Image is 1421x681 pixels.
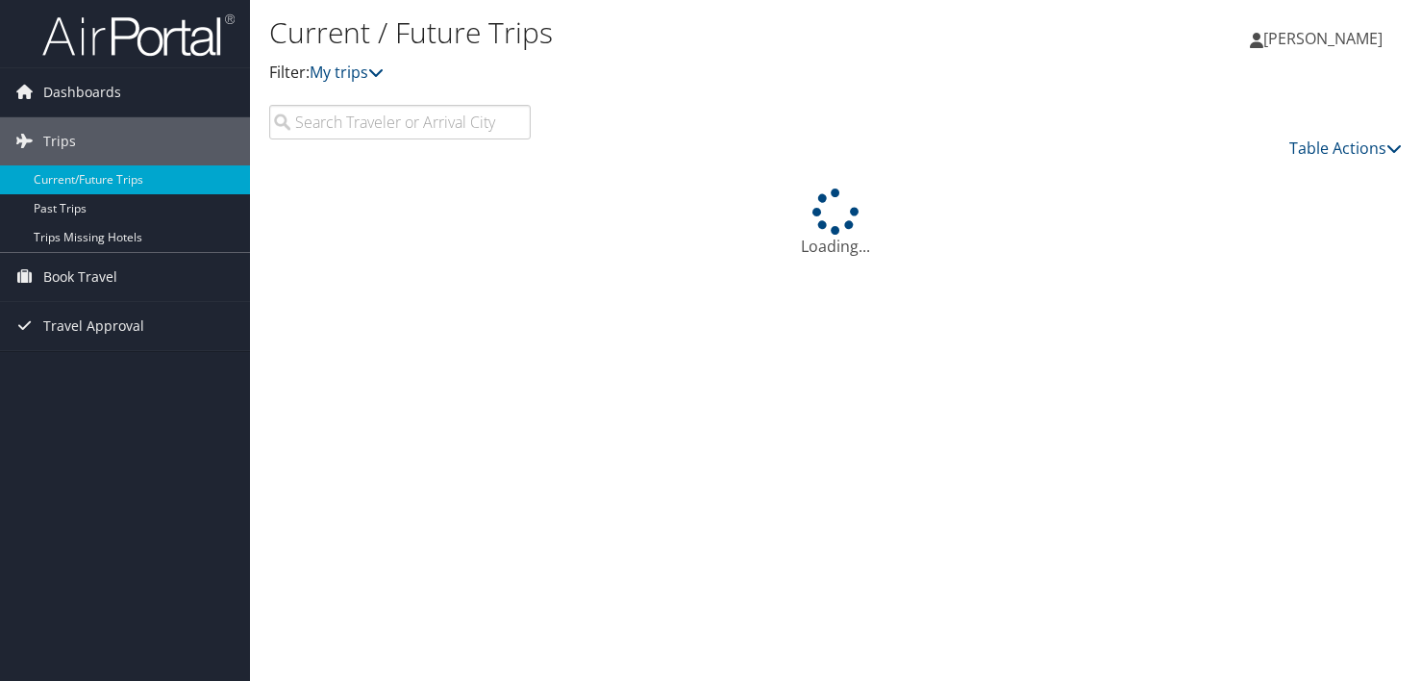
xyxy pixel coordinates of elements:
[1263,28,1383,49] span: [PERSON_NAME]
[42,13,235,58] img: airportal-logo.png
[1250,10,1402,67] a: [PERSON_NAME]
[43,302,144,350] span: Travel Approval
[43,117,76,165] span: Trips
[310,62,384,83] a: My trips
[1289,138,1402,159] a: Table Actions
[269,13,1024,53] h1: Current / Future Trips
[269,61,1024,86] p: Filter:
[43,253,117,301] span: Book Travel
[43,68,121,116] span: Dashboards
[269,189,1402,258] div: Loading...
[269,105,531,139] input: Search Traveler or Arrival City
